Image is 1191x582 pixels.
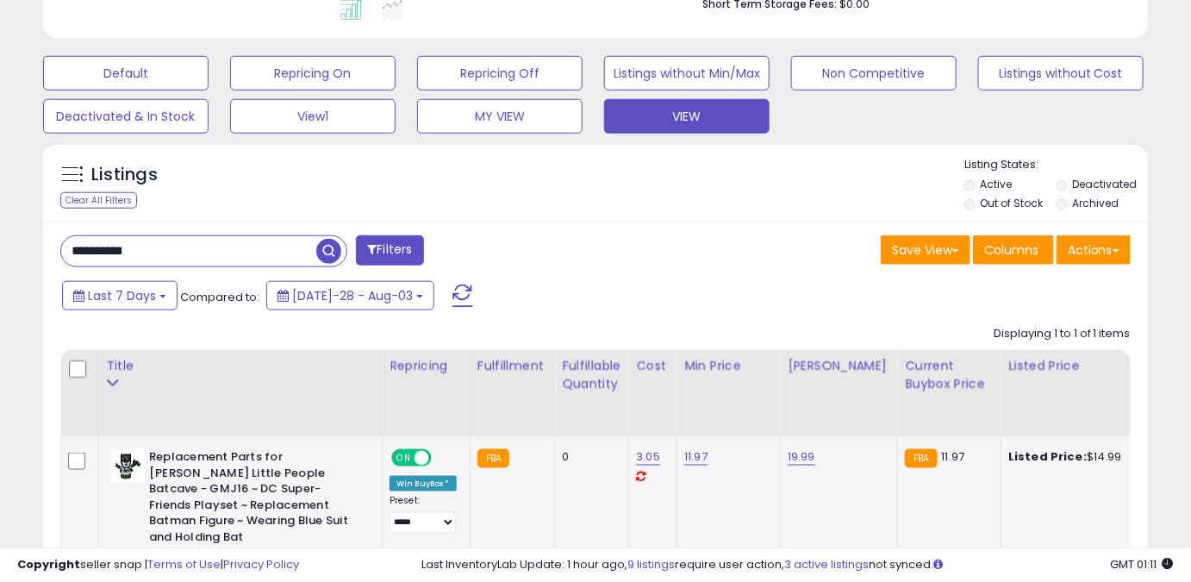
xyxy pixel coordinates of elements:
button: [DATE]-28 - Aug-03 [266,281,434,310]
button: Repricing Off [417,56,583,91]
button: Last 7 Days [62,281,178,310]
a: 3 active listings [785,556,870,573]
div: seller snap | | [17,557,299,573]
button: Deactivated & In Stock [43,99,209,134]
span: 11.97 [942,448,965,465]
span: 2025-08-12 01:11 GMT [1111,556,1174,573]
strong: Copyright [17,556,80,573]
button: Default [43,56,209,91]
div: Listed Price [1008,357,1157,375]
a: 3.05 [636,448,660,466]
div: Displaying 1 to 1 of 1 items [994,326,1131,342]
button: Non Competitive [791,56,957,91]
p: Listing States: [964,157,1148,173]
a: 19.99 [788,448,815,466]
div: Cost [636,357,670,375]
button: VIEW [604,99,770,134]
button: Actions [1057,235,1131,265]
span: ON [393,451,415,466]
span: Compared to: [180,289,259,305]
label: Active [980,177,1012,191]
a: 11.97 [684,448,708,466]
img: 31jX7o7HMTL._SL40_.jpg [110,449,145,484]
div: 0 [562,449,615,465]
a: 9 listings [628,556,676,573]
span: Columns [984,241,1038,259]
button: Save View [881,235,970,265]
button: Listings without Cost [978,56,1144,91]
label: Archived [1073,196,1119,210]
a: Privacy Policy [223,556,299,573]
div: [PERSON_NAME] [788,357,890,375]
button: Columns [973,235,1054,265]
label: Deactivated [1073,177,1138,191]
div: Min Price [684,357,773,375]
small: FBA [905,449,937,468]
span: [DATE]-28 - Aug-03 [292,287,413,304]
div: Clear All Filters [60,192,137,209]
span: OFF [429,451,457,466]
div: Current Buybox Price [905,357,994,393]
span: Last 7 Days [88,287,156,304]
b: Replacement Parts for [PERSON_NAME] Little People Batcave - GMJ16 ~ DC Super-Friends Playset ~ Re... [149,449,359,549]
div: Fulfillable Quantity [562,357,621,393]
button: Listings without Min/Max [604,56,770,91]
button: Filters [356,235,423,266]
div: Win BuyBox * [390,476,457,491]
div: Preset: [390,495,457,534]
label: Out of Stock [980,196,1043,210]
b: Listed Price: [1008,448,1087,465]
h5: Listings [91,163,158,187]
button: MY VIEW [417,99,583,134]
button: Repricing On [230,56,396,91]
small: FBA [477,449,509,468]
div: Fulfillment [477,357,547,375]
button: View1 [230,99,396,134]
div: $14.99 [1008,449,1151,465]
div: Last InventoryLab Update: 1 hour ago, require user action, not synced. [422,557,1174,573]
a: Terms of Use [147,556,221,573]
div: Repricing [390,357,463,375]
div: Title [106,357,375,375]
